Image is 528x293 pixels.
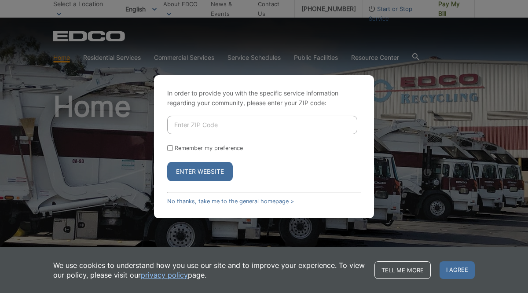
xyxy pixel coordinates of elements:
label: Remember my preference [175,145,243,151]
p: In order to provide you with the specific service information regarding your community, please en... [167,88,361,108]
a: privacy policy [141,270,188,280]
input: Enter ZIP Code [167,116,357,134]
p: We use cookies to understand how you use our site and to improve your experience. To view our pol... [53,260,366,280]
span: I agree [440,261,475,279]
a: Tell me more [374,261,431,279]
a: No thanks, take me to the general homepage > [167,198,294,205]
button: Enter Website [167,162,233,181]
